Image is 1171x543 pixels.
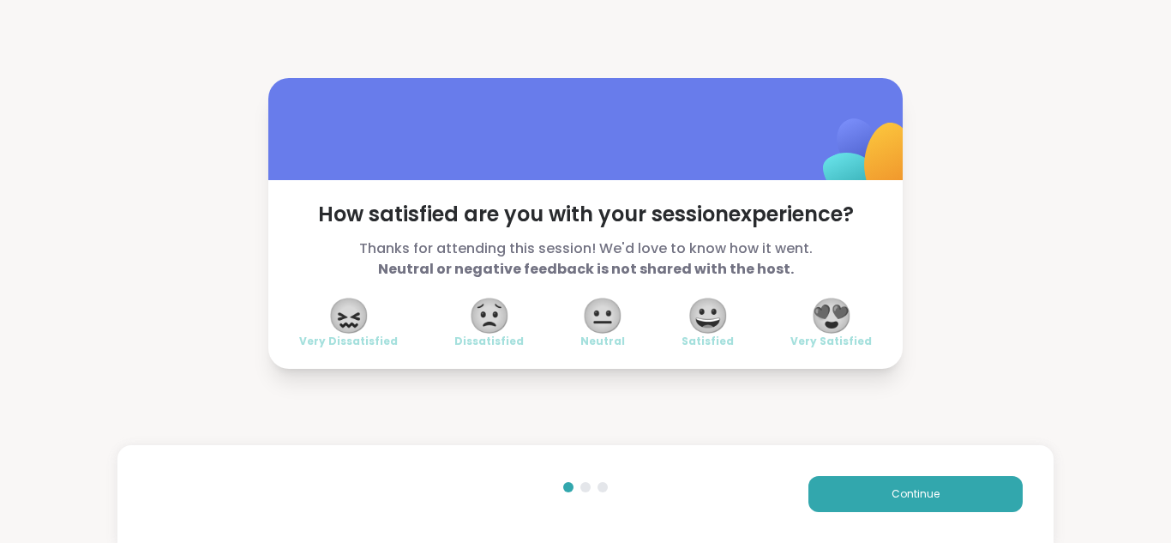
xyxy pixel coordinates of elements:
span: Very Dissatisfied [299,335,398,348]
span: Dissatisfied [454,335,524,348]
b: Neutral or negative feedback is not shared with the host. [378,259,794,279]
span: 😟 [468,300,511,331]
span: Satisfied [682,335,734,348]
span: Very Satisfied [790,335,872,348]
span: How satisfied are you with your session experience? [299,201,872,228]
img: ShareWell Logomark [783,74,953,244]
span: Thanks for attending this session! We'd love to know how it went. [299,238,872,280]
span: Neutral [580,335,625,348]
button: Continue [808,476,1023,512]
span: Continue [892,486,940,502]
span: 😀 [687,300,730,331]
span: 😖 [327,300,370,331]
span: 😍 [810,300,853,331]
span: 😐 [581,300,624,331]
